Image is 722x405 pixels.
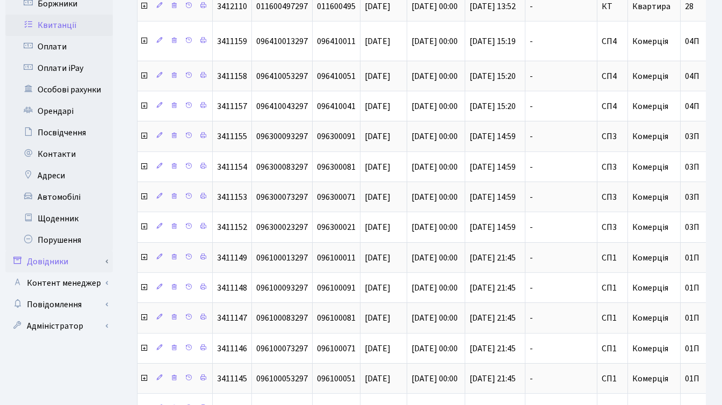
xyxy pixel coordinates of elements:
[411,161,458,173] span: [DATE] 00:00
[317,312,356,324] span: 096100081
[685,131,699,142] span: 03П
[602,132,623,141] span: СП3
[217,221,247,233] span: 3411152
[530,163,593,171] span: -
[632,312,668,324] span: Комерція
[632,1,670,12] span: Квартира
[602,344,623,353] span: СП1
[365,252,391,264] span: [DATE]
[256,100,308,112] span: 096410043297
[217,161,247,173] span: 3411154
[365,312,391,324] span: [DATE]
[632,131,668,142] span: Комерція
[365,221,391,233] span: [DATE]
[411,1,458,12] span: [DATE] 00:00
[365,373,391,385] span: [DATE]
[530,2,593,11] span: -
[530,284,593,292] span: -
[365,343,391,355] span: [DATE]
[5,294,113,315] a: Повідомлення
[317,343,356,355] span: 096100071
[256,282,308,294] span: 096100093297
[470,191,516,203] span: [DATE] 14:59
[602,284,623,292] span: СП1
[632,161,668,173] span: Комерція
[217,282,247,294] span: 3411148
[5,208,113,229] a: Щоденник
[602,37,623,46] span: СП4
[632,373,668,385] span: Комерція
[365,191,391,203] span: [DATE]
[5,122,113,143] a: Посвідчення
[317,191,356,203] span: 096300071
[5,315,113,337] a: Адміністратор
[317,1,356,12] span: 011600495
[411,100,458,112] span: [DATE] 00:00
[602,163,623,171] span: СП3
[5,229,113,251] a: Порушення
[470,35,516,47] span: [DATE] 15:19
[411,373,458,385] span: [DATE] 00:00
[685,252,699,264] span: 01П
[365,70,391,82] span: [DATE]
[217,100,247,112] span: 3411157
[470,1,516,12] span: [DATE] 13:52
[470,161,516,173] span: [DATE] 14:59
[632,343,668,355] span: Комерція
[470,373,516,385] span: [DATE] 21:45
[685,161,699,173] span: 03П
[530,223,593,232] span: -
[411,35,458,47] span: [DATE] 00:00
[470,252,516,264] span: [DATE] 21:45
[411,343,458,355] span: [DATE] 00:00
[317,252,356,264] span: 096100011
[5,165,113,186] a: Адреси
[530,374,593,383] span: -
[5,15,113,36] a: Квитанції
[411,131,458,142] span: [DATE] 00:00
[365,35,391,47] span: [DATE]
[632,252,668,264] span: Комерція
[5,57,113,79] a: Оплати iPay
[317,221,356,233] span: 096300021
[411,282,458,294] span: [DATE] 00:00
[602,193,623,201] span: СП3
[256,35,308,47] span: 096410013297
[632,35,668,47] span: Комерція
[317,35,356,47] span: 096410011
[470,282,516,294] span: [DATE] 21:45
[317,282,356,294] span: 096100091
[5,186,113,208] a: Автомобілі
[602,374,623,383] span: СП1
[317,161,356,173] span: 096300081
[685,343,699,355] span: 01П
[217,343,247,355] span: 3411146
[470,100,516,112] span: [DATE] 15:20
[685,1,694,12] span: 28
[685,282,699,294] span: 01П
[365,161,391,173] span: [DATE]
[470,70,516,82] span: [DATE] 15:20
[530,254,593,262] span: -
[317,100,356,112] span: 096410041
[317,373,356,385] span: 096100051
[256,191,308,203] span: 096300073297
[470,343,516,355] span: [DATE] 21:45
[602,223,623,232] span: СП3
[530,314,593,322] span: -
[602,254,623,262] span: СП1
[685,191,699,203] span: 03П
[5,272,113,294] a: Контент менеджер
[256,373,308,385] span: 096100053297
[317,131,356,142] span: 096300091
[530,132,593,141] span: -
[685,221,699,233] span: 03П
[217,373,247,385] span: 3411145
[217,252,247,264] span: 3411149
[530,37,593,46] span: -
[5,36,113,57] a: Оплати
[256,221,308,233] span: 096300023297
[411,221,458,233] span: [DATE] 00:00
[5,143,113,165] a: Контакти
[365,131,391,142] span: [DATE]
